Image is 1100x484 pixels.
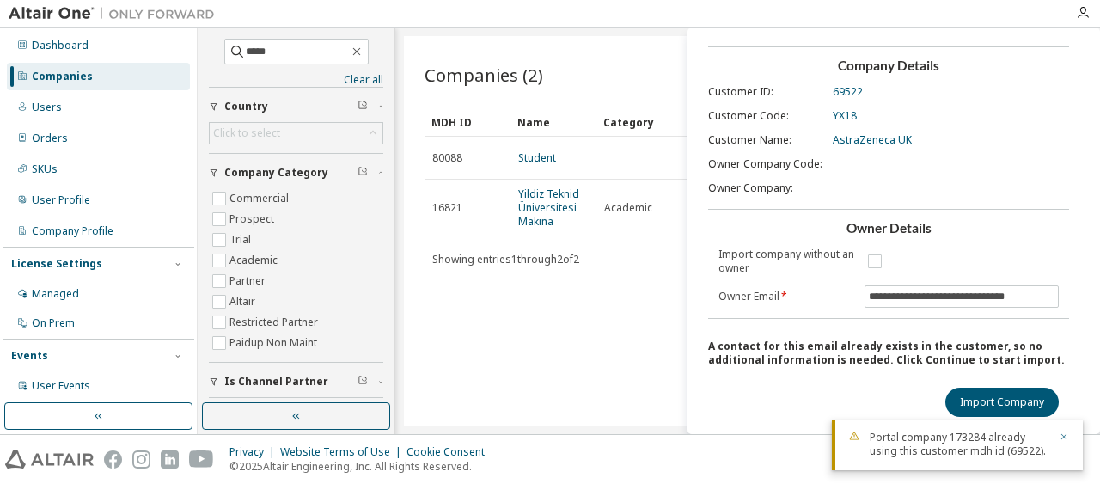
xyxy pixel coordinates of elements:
[161,450,179,469] img: linkedin.svg
[229,188,292,209] label: Commercial
[432,252,579,267] span: Showing entries 1 through 2 of 2
[708,109,789,123] span: Customer Code :
[209,88,383,126] button: Country
[11,257,102,271] div: License Settings
[229,333,321,353] label: Paidup Non Maint
[32,224,113,238] div: Company Profile
[229,230,254,250] label: Trial
[229,209,278,230] label: Prospect
[224,100,268,113] span: Country
[870,431,1048,458] div: Portal company 173284 already using this customer mdh id (69522).
[518,150,556,165] a: Student
[518,187,579,229] a: Yildiz Teknid Üniversitesi Makina
[32,193,90,207] div: User Profile
[432,151,462,165] span: 80088
[708,85,773,99] span: Customer ID :
[32,101,62,114] div: Users
[32,70,93,83] div: Companies
[224,375,328,389] span: Is Channel Partner
[209,363,383,401] button: Is Channel Partner
[11,349,48,363] div: Events
[708,181,793,195] span: Owner Company :
[104,450,122,469] img: facebook.svg
[209,73,383,87] a: Clear all
[32,39,89,52] div: Dashboard
[431,108,504,136] div: MDH ID
[833,133,912,147] span: AstraZeneca UK
[32,287,79,301] div: Managed
[357,100,368,113] span: Clear filter
[209,154,383,192] button: Company Category
[132,450,150,469] img: instagram.svg
[833,109,857,123] span: YX18
[229,291,259,312] label: Altair
[603,108,675,136] div: Category
[708,220,1069,237] h3: Owner Details
[833,85,863,99] span: 69522
[229,250,281,271] label: Academic
[229,271,269,291] label: Partner
[229,459,495,474] p: © 2025 Altair Engineering, Inc. All Rights Reserved.
[357,166,368,180] span: Clear filter
[406,445,495,459] div: Cookie Consent
[708,58,1069,75] h3: Company Details
[604,201,652,215] span: Academic
[32,162,58,176] div: SKUs
[718,290,854,303] label: Owner Email
[517,108,590,136] div: Name
[189,450,214,469] img: youtube.svg
[357,375,368,389] span: Clear filter
[224,166,328,180] span: Company Category
[229,312,321,333] label: Restricted Partner
[5,450,94,469] img: altair_logo.svg
[945,388,1059,417] button: Import Company
[32,316,75,330] div: On Prem
[210,123,382,144] div: Click to select
[708,157,822,171] span: Owner Company Code :
[708,133,791,147] span: Customer Name :
[32,379,90,393] div: User Events
[708,340,1069,367] div: A contact for this email already exists in the customer, so no additional information is needed. ...
[229,445,280,459] div: Privacy
[32,132,68,145] div: Orders
[280,445,406,459] div: Website Terms of Use
[432,201,462,215] span: 16821
[425,63,543,87] span: Companies (2)
[718,248,854,275] label: Import company without an owner
[9,5,223,22] img: Altair One
[213,126,280,140] div: Click to select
